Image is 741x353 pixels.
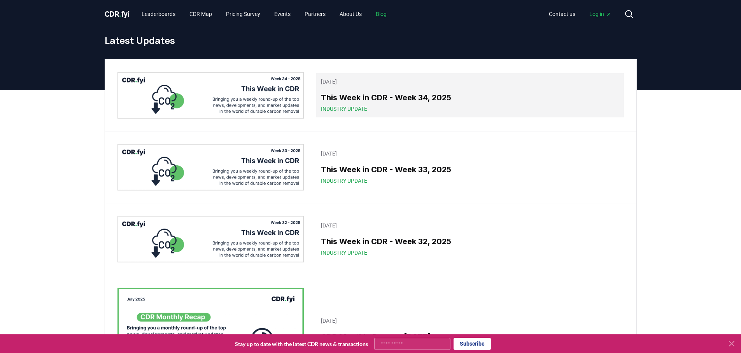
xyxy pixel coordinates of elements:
a: Partners [298,7,332,21]
span: CDR fyi [105,9,130,19]
h3: This Week in CDR - Week 34, 2025 [321,92,619,103]
a: Pricing Survey [220,7,266,21]
a: Events [268,7,297,21]
h3: This Week in CDR - Week 33, 2025 [321,164,619,175]
img: This Week in CDR - Week 32, 2025 blog post image [117,216,304,262]
img: This Week in CDR - Week 33, 2025 blog post image [117,144,304,190]
span: Industry Update [321,249,367,257]
nav: Main [543,7,618,21]
a: CDR Map [183,7,218,21]
h3: This Week in CDR - Week 32, 2025 [321,236,619,247]
img: This Week in CDR - Week 34, 2025 blog post image [117,72,304,119]
p: [DATE] [321,78,619,86]
a: [DATE]This Week in CDR - Week 32, 2025Industry Update [316,217,624,261]
p: [DATE] [321,317,619,325]
a: [DATE]This Week in CDR - Week 34, 2025Industry Update [316,73,624,117]
span: . [119,9,121,19]
h3: CDR Monthly Recap - [DATE] [321,331,619,343]
a: About Us [333,7,368,21]
p: [DATE] [321,222,619,229]
h1: Latest Updates [105,34,637,47]
span: Log in [589,10,612,18]
a: Blog [370,7,393,21]
p: [DATE] [321,150,619,157]
a: Log in [583,7,618,21]
a: CDR.fyi [105,9,130,19]
nav: Main [135,7,393,21]
span: Industry Update [321,177,367,185]
span: Industry Update [321,105,367,113]
a: [DATE]This Week in CDR - Week 33, 2025Industry Update [316,145,624,189]
a: Contact us [543,7,582,21]
a: Leaderboards [135,7,182,21]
